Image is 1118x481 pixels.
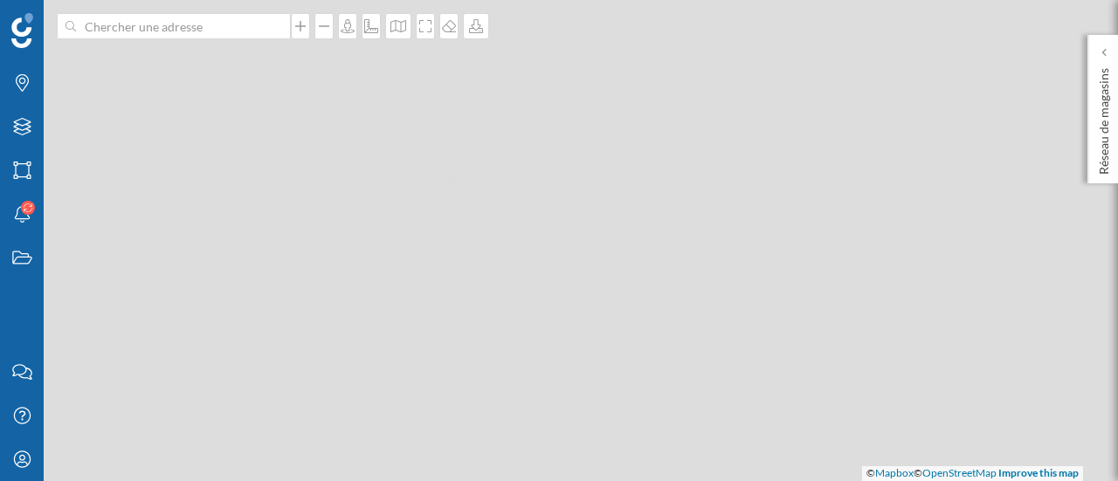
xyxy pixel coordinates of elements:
[862,466,1083,481] div: © ©
[11,13,33,48] img: Logo Geoblink
[875,466,914,479] a: Mapbox
[998,466,1079,479] a: Improve this map
[1095,61,1113,175] p: Réseau de magasins
[922,466,997,479] a: OpenStreetMap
